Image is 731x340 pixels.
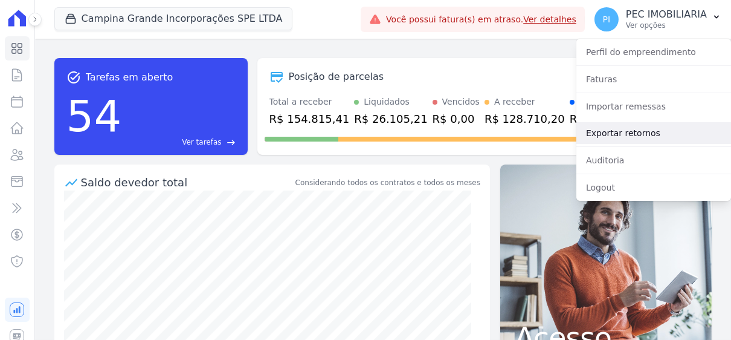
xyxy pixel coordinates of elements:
div: R$ 154.815,41 [269,111,350,127]
div: R$ 26.105,21 [354,111,427,127]
span: task_alt [66,70,81,85]
div: R$ 128.710,20 [485,111,565,127]
div: Total a receber [269,96,350,108]
a: Importar remessas [576,96,731,117]
button: PI PEC IMOBILIARIA Ver opções [585,2,731,36]
a: Auditoria [576,149,731,171]
div: Posição de parcelas [289,70,384,84]
span: PI [603,15,611,24]
a: Logout [576,177,731,198]
a: Exportar retornos [576,122,731,144]
a: Ver tarefas east [126,137,235,148]
div: Saldo devedor total [81,174,293,191]
div: A receber [494,96,535,108]
div: 54 [66,85,122,148]
div: Liquidados [364,96,410,108]
a: Perfil do empreendimento [576,41,731,63]
button: Campina Grande Incorporações SPE LTDA [54,7,293,30]
span: Ver tarefas [182,137,221,148]
span: Você possui fatura(s) em atraso. [386,13,576,26]
div: R$ 0,00 [570,111,627,127]
a: Faturas [576,68,731,90]
p: Ver opções [626,21,707,30]
div: R$ 0,00 [433,111,480,127]
p: PEC IMOBILIARIA [626,8,707,21]
span: Tarefas em aberto [86,70,173,85]
div: Considerando todos os contratos e todos os meses [295,177,480,188]
div: Vencidos [442,96,480,108]
a: Ver detalhes [523,15,576,24]
span: east [227,138,236,147]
